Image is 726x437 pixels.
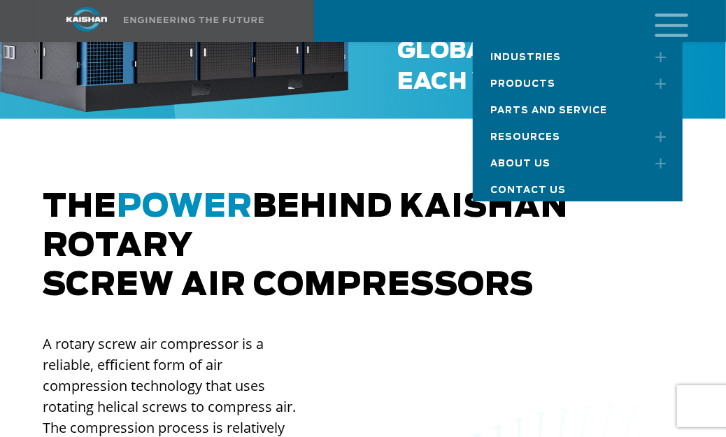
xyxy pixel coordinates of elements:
[473,95,683,122] a: Parts and Service
[473,42,683,201] nav: Main menu
[490,159,550,169] span: About Us
[473,122,683,148] a: Resources
[637,148,672,179] a: Toggle submenu
[637,69,672,99] a: Toggle submenu
[117,192,252,224] span: power
[490,53,561,62] span: Industries
[473,42,683,69] a: Industries
[124,17,264,23] img: Engineering the future
[473,148,683,175] a: About Us
[490,133,560,142] span: Resources
[43,189,683,306] h2: The behind Kaishan rotary screw air compressors
[637,122,672,152] a: Toggle submenu
[490,186,566,195] span: Contact Us
[637,42,672,73] a: Toggle submenu
[473,175,683,201] a: Contact Us
[490,106,607,115] span: Parts and Service
[34,7,139,31] img: kaishan logo
[649,9,673,33] a: mobile menu
[473,69,683,95] a: Products
[490,80,555,89] span: Products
